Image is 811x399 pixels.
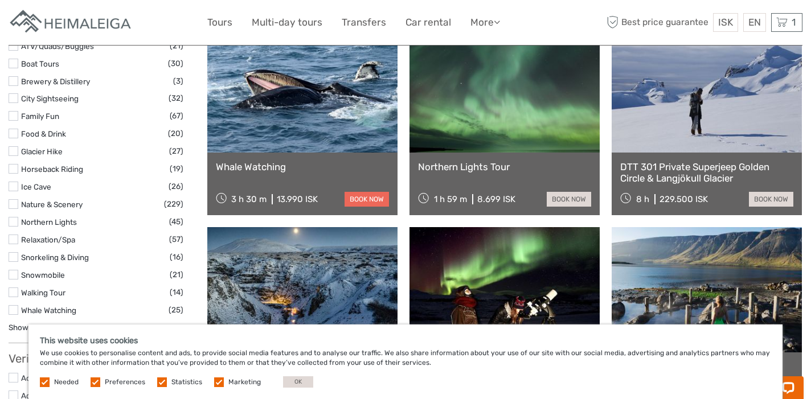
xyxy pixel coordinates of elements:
span: (21) [170,39,183,52]
a: book now [345,192,389,207]
a: City Sightseeing [21,94,79,103]
a: Horseback Riding [21,164,83,174]
h5: This website uses cookies [40,336,771,345]
a: Car rental [406,14,451,31]
button: Open LiveChat chat widget [131,18,145,31]
img: Apartments in Reykjavik [9,9,134,36]
label: Preferences [105,377,145,387]
div: 8.699 ISK [477,194,515,204]
a: Ice Cave [21,182,51,191]
span: Best price guarantee [604,13,711,32]
div: 229.500 ISK [660,194,708,204]
a: ATV/Quads/Buggies [21,42,94,51]
h3: Verified Operators [9,352,183,365]
span: (21) [170,268,183,281]
span: (16) [170,250,183,264]
a: Brewery & Distillery [21,77,90,86]
a: Boat Tours [21,59,59,68]
a: Family Fun [21,112,59,121]
div: EN [743,13,766,32]
button: OK [283,376,313,388]
a: Glacier Hike [21,147,63,156]
a: Northern Lights Tour [418,161,591,172]
span: 1 h 59 m [434,194,467,204]
a: book now [749,192,793,207]
a: Multi-day tours [252,14,322,31]
span: 1 [790,17,797,28]
a: Activity [GEOGRAPHIC_DATA] by Icelandia [21,373,170,382]
a: Whale Watching [216,161,389,172]
div: 13.990 ISK [277,194,318,204]
span: (45) [169,215,183,228]
span: 3 h 30 m [231,194,267,204]
a: Whale Watching [21,306,76,315]
span: (20) [168,127,183,140]
a: Transfers [342,14,386,31]
span: (27) [169,145,183,158]
span: (30) [168,57,183,70]
span: (3) [173,75,183,88]
span: 8 h [636,194,649,204]
a: Food & Drink [21,129,66,138]
label: Needed [54,377,79,387]
a: Snowmobile [21,270,65,279]
label: Statistics [171,377,202,387]
a: Walking Tour [21,288,65,297]
a: Northern Lights [21,217,77,227]
span: (14) [170,286,183,299]
span: (32) [169,92,183,105]
span: ISK [718,17,733,28]
a: Show all [9,323,38,332]
a: More [470,14,500,31]
label: Marketing [228,377,261,387]
a: Snorkeling & Diving [21,253,89,262]
p: Chat now [16,20,129,29]
a: book now [547,192,591,207]
div: We use cookies to personalise content and ads, to provide social media features and to analyse ou... [28,324,783,399]
a: DTT 301 Private Superjeep Golden Circle & Langjökull Glacier [620,161,793,184]
a: Tours [207,14,232,31]
a: Nature & Scenery [21,200,83,209]
span: (67) [170,109,183,122]
span: (19) [170,162,183,175]
a: Relaxation/Spa [21,235,75,244]
span: (57) [169,233,183,246]
span: (26) [169,180,183,193]
span: (25) [169,303,183,316]
span: (229) [164,198,183,211]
